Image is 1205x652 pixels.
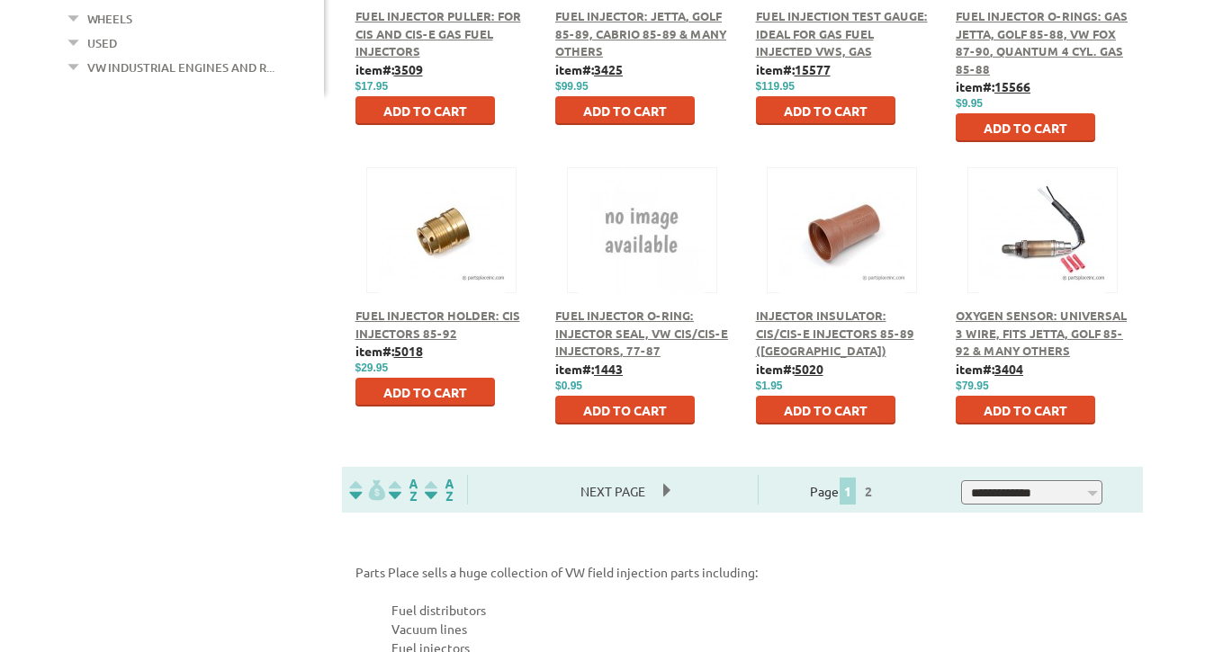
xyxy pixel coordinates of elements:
[994,78,1030,94] u: 15566
[756,380,783,392] span: $1.95
[87,56,274,79] a: VW Industrial Engines and R...
[355,378,495,406] button: Add to Cart
[594,61,623,77] u: 3425
[355,80,389,93] span: $17.95
[555,380,582,392] span: $0.95
[756,80,795,93] span: $119.95
[956,113,1095,142] button: Add to Cart
[555,361,623,377] b: item#:
[562,483,663,499] a: Next Page
[784,402,868,418] span: Add to Cart
[956,308,1127,358] a: Oxygen Sensor: Universal 3 Wire, fits Jetta, Golf 85-92 & Many Others
[594,361,623,377] u: 1443
[355,61,423,77] b: item#:
[555,396,695,424] button: Add to Cart
[583,103,667,119] span: Add to Cart
[956,78,1030,94] b: item#:
[956,361,1023,377] b: item#:
[555,61,623,77] b: item#:
[421,479,457,500] img: Sort by Sales Rank
[756,8,928,58] a: Fuel Injection Test Gauge: Ideal for Gas Fuel Injected VWs, Gas
[385,479,421,500] img: Sort by Headline
[756,96,895,125] button: Add to Cart
[956,380,989,392] span: $79.95
[956,8,1128,76] a: Fuel Injector O-Rings: Gas Jetta, Golf 85-88, VW Fox 87-90, Quantum 4 cyl. Gas 85-88
[758,475,930,505] div: Page
[355,96,495,125] button: Add to Cart
[756,61,831,77] b: item#:
[984,402,1067,418] span: Add to Cart
[394,343,423,359] u: 5018
[756,361,823,377] b: item#:
[87,7,132,31] a: Wheels
[349,479,385,500] img: filterpricelow.svg
[391,620,1129,639] li: Vacuum lines
[394,61,423,77] u: 3509
[784,103,868,119] span: Add to Cart
[355,308,520,341] a: Fuel Injector Holder: CIS Injectors 85-92
[391,601,1129,620] li: Fuel distributors
[956,97,983,110] span: $9.95
[860,483,877,499] a: 2
[795,361,823,377] u: 5020
[956,396,1095,424] button: Add to Cart
[555,96,695,125] button: Add to Cart
[555,308,728,358] a: Fuel Injector O-ring: Injector Seal, VW CIS/CIS-E Injectors, 77-87
[756,396,895,424] button: Add to Cart
[994,361,1023,377] u: 3404
[355,343,423,359] b: item#:
[555,8,726,58] a: Fuel Injector: Jetta, Golf 85-89, Cabrio 85-89 & Many Others
[555,80,589,93] span: $99.95
[355,362,389,374] span: $29.95
[355,8,521,58] a: Fuel Injector Puller: for CIS and CIS-E Gas Fuel Injectors
[795,61,831,77] u: 15577
[583,402,667,418] span: Add to Cart
[562,478,663,505] span: Next Page
[840,478,856,505] span: 1
[984,120,1067,136] span: Add to Cart
[355,563,1129,582] p: Parts Place sells a huge collection of VW field injection parts including:
[756,308,914,358] a: Injector Insulator: CIS/CIS-E Injectors 85-89 ([GEOGRAPHIC_DATA])
[383,384,467,400] span: Add to Cart
[383,103,467,119] span: Add to Cart
[87,31,117,55] a: Used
